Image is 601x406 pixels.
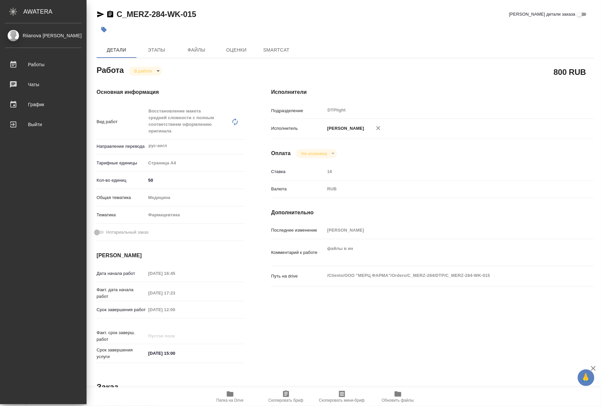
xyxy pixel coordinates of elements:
input: Пустое поле [146,331,204,341]
span: SmartCat [260,46,292,54]
div: В работе [129,67,162,76]
button: Скопировать бриф [258,387,314,406]
input: Пустое поле [325,225,567,235]
p: Исполнитель [271,125,325,132]
h4: Основная информация [97,88,244,96]
textarea: файлы в ин [325,243,567,261]
span: Нотариальный заказ [106,229,149,236]
div: Медицина [146,192,244,203]
a: Чаты [2,76,85,93]
p: Ставка [271,168,325,175]
textarea: /Clients/ООО "МЕРЦ ФАРМА"/Orders/C_MERZ-284/DTP/C_MERZ-284-WK-015 [325,270,567,281]
p: Общая тематика [97,194,146,201]
div: Фармацевтика [146,209,244,221]
h4: [PERSON_NAME] [97,252,244,260]
p: Комментарий к работе [271,249,325,256]
p: Факт. дата начала работ [97,287,146,300]
div: Страница А4 [146,157,244,169]
p: Вид работ [97,118,146,125]
span: Детали [101,46,133,54]
span: Скопировать бриф [268,398,303,403]
div: В работе [296,149,337,158]
p: Направление перевода [97,143,146,150]
h4: Дополнительно [271,209,594,217]
div: RUB [325,183,567,195]
button: Скопировать мини-бриф [314,387,370,406]
span: [PERSON_NAME] детали заказа [509,11,575,18]
span: Папка на Drive [216,398,244,403]
span: Оценки [220,46,252,54]
button: Обновить файлы [370,387,426,406]
h4: Оплата [271,149,291,157]
div: График [5,100,82,109]
input: Пустое поле [146,288,204,298]
button: Добавить тэг [97,22,111,37]
p: Срок завершения услуги [97,347,146,360]
input: ✎ Введи что-нибудь [146,348,204,358]
a: C_MERZ-284-WK-015 [117,10,196,19]
h4: Исполнители [271,88,594,96]
button: Скопировать ссылку [106,10,114,18]
div: Riianova [PERSON_NAME] [5,32,82,39]
p: Кол-во единиц [97,177,146,184]
h2: Заказ [97,382,118,392]
p: Факт. срок заверш. работ [97,329,146,343]
input: Пустое поле [146,269,204,278]
div: AWATERA [23,5,87,18]
p: Путь на drive [271,273,325,280]
button: Удалить исполнителя [371,121,386,135]
h2: 800 RUB [554,66,586,78]
div: Чаты [5,80,82,90]
button: 🙏 [578,369,594,386]
span: 🙏 [580,371,592,385]
a: График [2,96,85,113]
div: Работы [5,60,82,70]
a: Работы [2,56,85,73]
button: Не оплачена [299,151,329,156]
h2: Работа [97,64,124,76]
span: Обновить файлы [382,398,414,403]
button: Скопировать ссылку для ЯМессенджера [97,10,105,18]
p: Валюта [271,186,325,192]
p: Тарифные единицы [97,160,146,166]
p: Срок завершения работ [97,306,146,313]
p: Дата начала работ [97,270,146,277]
span: Файлы [180,46,212,54]
span: Скопировать мини-бриф [319,398,365,403]
input: Пустое поле [325,167,567,176]
p: [PERSON_NAME] [325,125,364,132]
input: ✎ Введи что-нибудь [146,175,244,185]
span: Этапы [141,46,172,54]
div: Выйти [5,119,82,129]
button: В работе [132,68,154,74]
input: Пустое поле [146,305,204,314]
p: Тематика [97,212,146,218]
button: Папка на Drive [202,387,258,406]
a: Выйти [2,116,85,133]
p: Последнее изменение [271,227,325,234]
p: Подразделение [271,107,325,114]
